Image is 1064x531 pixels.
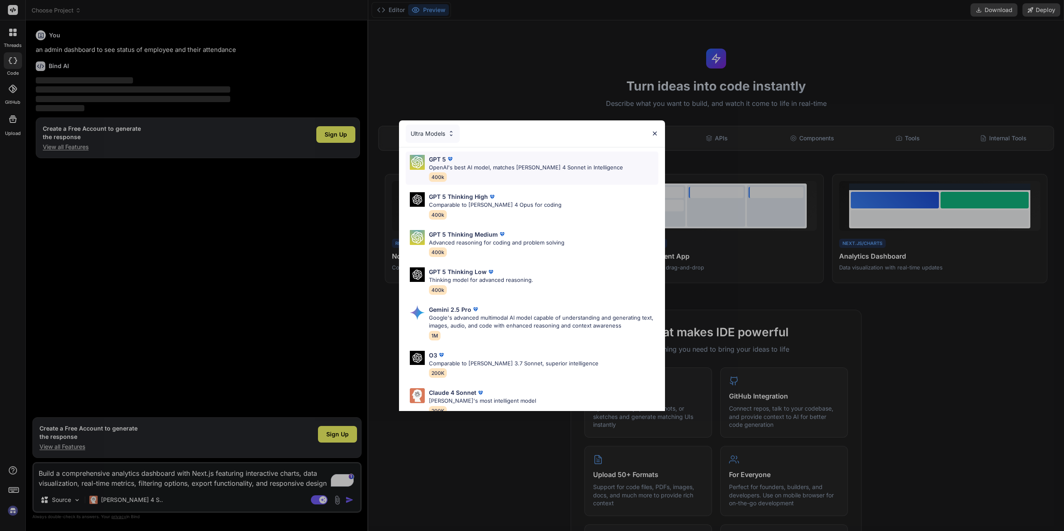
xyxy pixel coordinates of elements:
span: 200K [429,406,447,416]
p: OpenAI's best AI model, matches [PERSON_NAME] 4 Sonnet in Intelligence [429,164,623,172]
p: GPT 5 [429,155,446,164]
span: 200K [429,368,447,378]
span: 400k [429,285,447,295]
img: premium [476,389,485,397]
span: 400k [429,210,447,220]
p: [PERSON_NAME]'s most intelligent model [429,397,536,405]
p: Advanced reasoning for coding and problem solving [429,239,564,247]
p: Comparable to [PERSON_NAME] 4 Opus for coding [429,201,562,209]
img: premium [446,155,454,163]
div: Ultra Models [406,125,460,143]
img: premium [437,351,446,359]
p: GPT 5 Thinking Low [429,267,487,276]
p: Comparable to [PERSON_NAME] 3.7 Sonnet, superior intelligence [429,360,598,368]
img: premium [471,305,480,313]
img: Pick Models [410,267,425,282]
p: GPT 5 Thinking High [429,192,488,201]
p: Google's advanced multimodal AI model capable of understanding and generating text, images, audio... [429,314,658,330]
img: Pick Models [410,351,425,365]
p: Gemini 2.5 Pro [429,305,471,314]
img: close [651,130,658,137]
span: 400k [429,172,447,182]
img: Pick Models [448,130,455,137]
p: Thinking model for advanced reasoning. [429,276,533,284]
img: Pick Models [410,305,425,320]
img: premium [487,268,495,276]
img: Pick Models [410,388,425,403]
img: premium [488,193,496,201]
span: 400k [429,247,447,257]
p: Claude 4 Sonnet [429,388,476,397]
img: Pick Models [410,155,425,170]
img: premium [498,230,506,238]
img: Pick Models [410,192,425,207]
p: GPT 5 Thinking Medium [429,230,498,239]
span: 1M [429,331,441,340]
img: Pick Models [410,230,425,245]
p: O3 [429,351,437,360]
